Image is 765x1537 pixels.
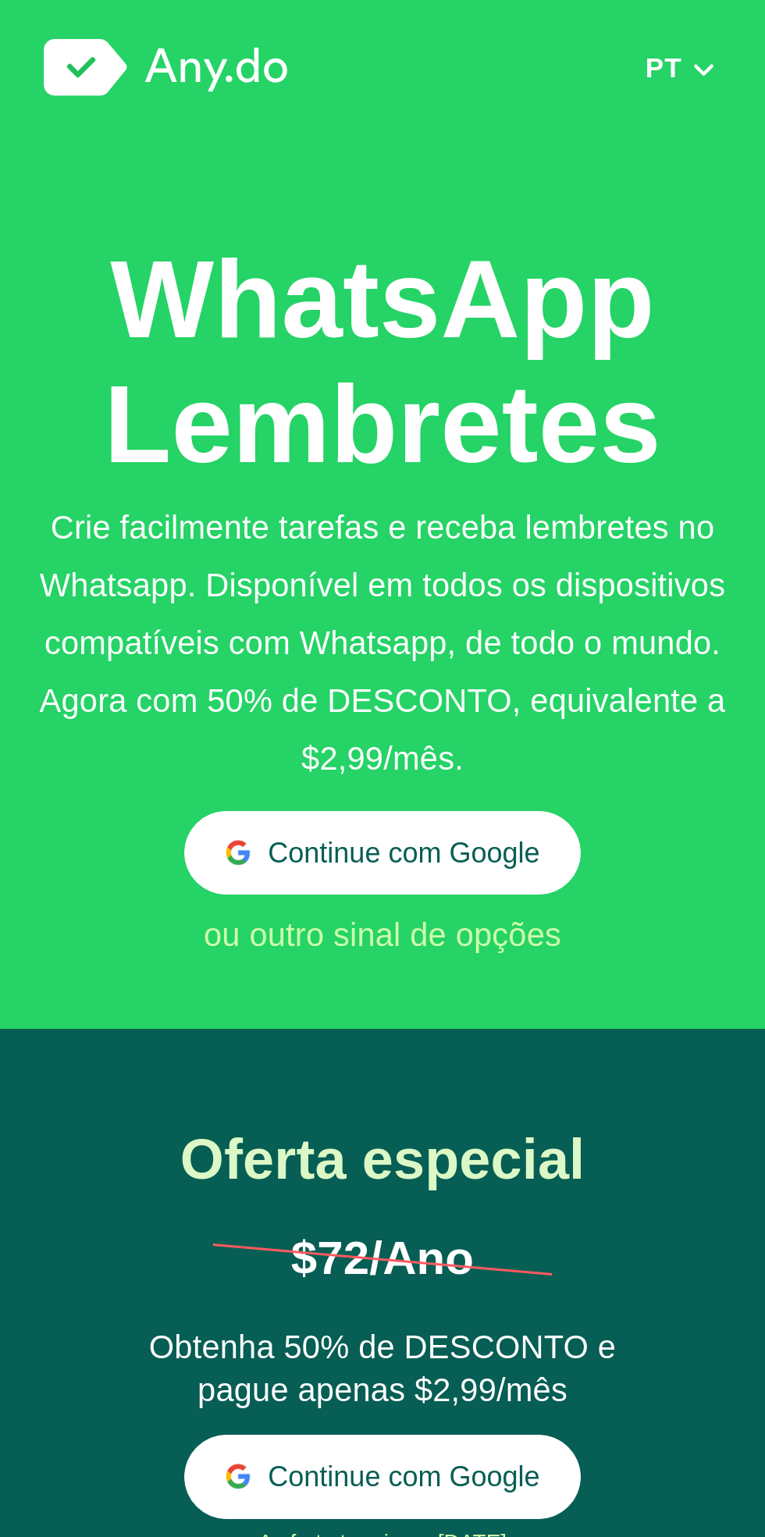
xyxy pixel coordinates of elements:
div: Crie facilmente tarefas e receba lembretes no Whatsapp. Disponível em todos os dispositivos compa... [39,499,726,788]
div: Obtenha 50% de DESCONTO e pague apenas $2,99/mês [137,1325,627,1412]
h1: WhatsApp Lembretes [39,237,726,487]
img: down [690,59,717,81]
button: Continue com Google [184,811,580,895]
span: ou outro sinal de opções [204,916,561,953]
img: logo [44,39,288,97]
span: PT [646,52,682,83]
button: PT [641,52,721,84]
button: Continue com Google [184,1435,580,1518]
h1: $72/Ano [212,1235,553,1282]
